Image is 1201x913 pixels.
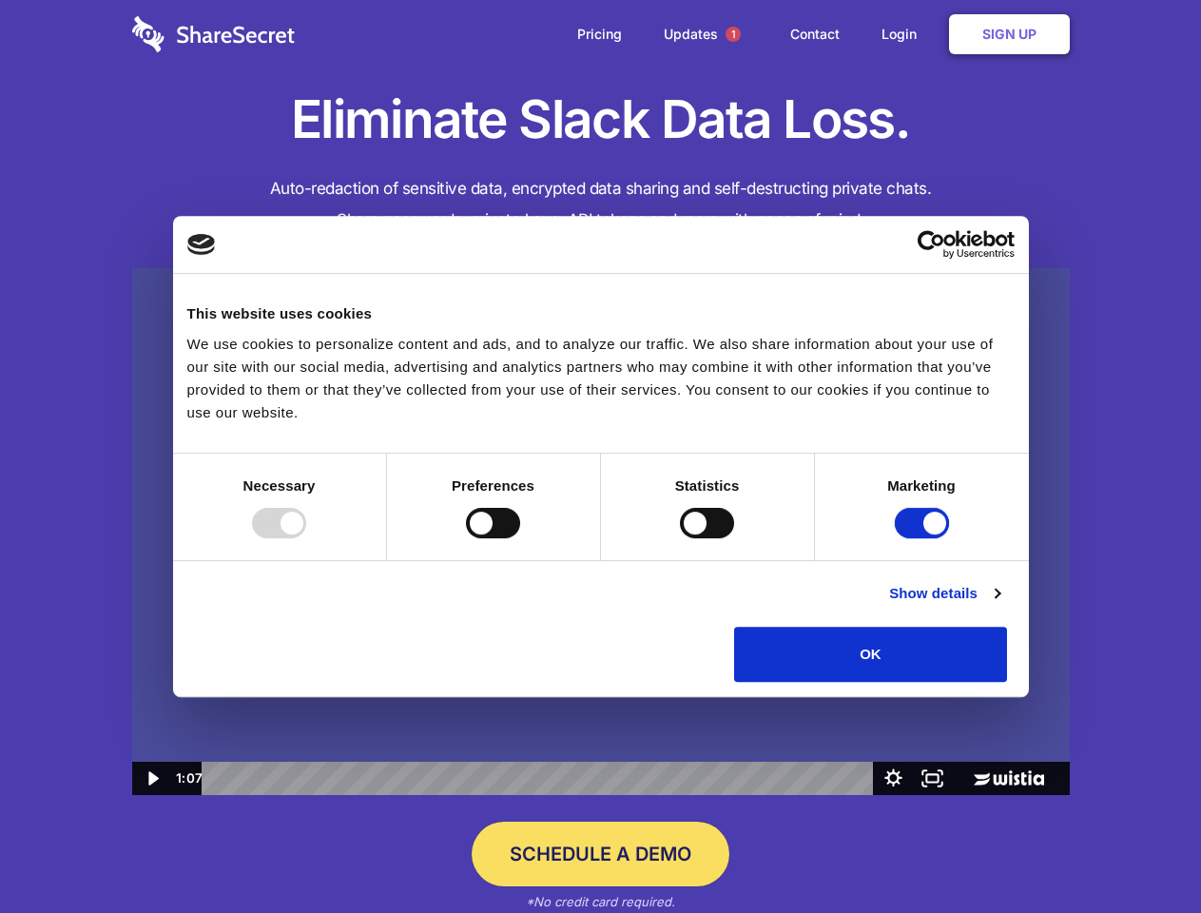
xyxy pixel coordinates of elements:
[243,477,316,494] strong: Necessary
[734,627,1007,682] button: OK
[132,16,295,52] img: logo-wordmark-white-trans-d4663122ce5f474addd5e946df7df03e33cb6a1c49d2221995e7729f52c070b2.svg
[889,582,999,605] a: Show details
[874,762,913,795] button: Show settings menu
[132,762,171,795] button: Play Video
[472,822,729,886] a: Schedule a Demo
[862,5,945,64] a: Login
[187,234,216,255] img: logo
[675,477,740,494] strong: Statistics
[217,762,864,795] div: Playbar
[913,762,952,795] button: Fullscreen
[132,86,1070,154] h1: Eliminate Slack Data Loss.
[452,477,534,494] strong: Preferences
[771,5,859,64] a: Contact
[526,894,675,909] em: *No credit card required.
[952,762,1069,795] a: Wistia Logo -- Learn More
[132,268,1070,796] img: Sharesecret
[187,333,1015,424] div: We use cookies to personalize content and ads, and to analyze our traffic. We also share informat...
[187,302,1015,325] div: This website uses cookies
[848,230,1015,259] a: Usercentrics Cookiebot - opens in a new window
[726,27,741,42] span: 1
[949,14,1070,54] a: Sign Up
[558,5,641,64] a: Pricing
[887,477,956,494] strong: Marketing
[132,173,1070,236] h4: Auto-redaction of sensitive data, encrypted data sharing and self-destructing private chats. Shar...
